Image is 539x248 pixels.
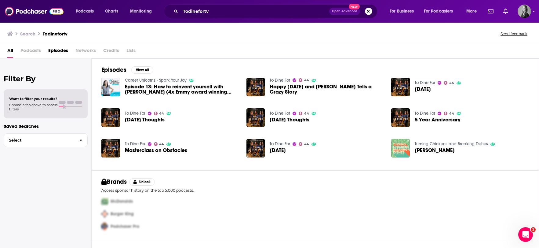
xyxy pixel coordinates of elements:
a: Masterclass on Obstacles [125,148,187,153]
iframe: Intercom live chat [518,227,533,242]
a: Charts [101,6,122,16]
span: Want to filter your results? [9,97,57,101]
a: 44 [299,112,309,115]
a: 44 [154,142,164,146]
span: New [349,4,360,9]
span: Lists [126,46,136,58]
span: 44 [304,79,309,82]
a: Happy Thanksgiving and Kate Tells a Crazy Story [270,84,384,94]
img: Episode 13: How to reinvent yourself with Kate Sullivan (4x Emmy award winning journalist and hos... [101,78,120,96]
span: 44 [449,112,454,115]
img: Podchaser - Follow, Share and Rate Podcasts [5,6,64,17]
a: 44 [444,112,454,115]
a: Show notifications dropdown [501,6,510,17]
a: All [7,46,13,58]
span: Choose a tab above to access filters. [9,103,57,111]
a: To Dine For [125,141,145,146]
span: 1 [531,227,536,232]
span: Podcasts [20,46,41,58]
span: [DATE] [415,87,431,92]
span: [DATE] [270,148,286,153]
img: Thanksgiving Thoughts [101,108,120,127]
img: Thanksgiving 2024 [391,78,410,96]
img: Happy Thanksgiving and Kate Tells a Crazy Story [246,78,265,96]
h2: Brands [101,178,127,186]
h3: Todinefortv [43,31,67,37]
span: Networks [75,46,96,58]
a: To Dine For [270,141,290,146]
a: 44 [299,142,309,146]
span: McDonalds [111,199,133,204]
span: Monitoring [130,7,152,16]
a: EpisodesView All [101,66,153,74]
div: Search podcasts, credits, & more... [169,4,383,18]
a: Career Unicorns - Spark Your Joy [125,78,187,83]
button: Unlock [129,178,155,186]
a: Thanksgiving Thoughts [246,108,265,127]
span: [DATE] Thoughts [270,117,309,122]
a: To Dine For [415,80,435,85]
button: open menu [126,6,160,16]
a: Thanksgiving Thoughts [270,117,309,122]
span: [PERSON_NAME] [415,148,455,153]
button: Send feedback [499,31,529,36]
img: Third Pro Logo [99,220,111,233]
button: Show profile menu [518,5,531,18]
a: Episode 13: How to reinvent yourself with Kate Sullivan (4x Emmy award winning journalist and hos... [125,84,239,94]
a: Kate Sullivan [415,148,455,153]
button: open menu [71,6,102,16]
button: open menu [420,6,462,16]
span: Charts [105,7,118,16]
a: Thanksgiving 2024 [415,87,431,92]
a: 5 Year Anniversary [415,117,461,122]
a: Episodes [48,46,68,58]
button: open menu [385,6,421,16]
span: 44 [304,143,309,146]
a: Turning Chickens and Breaking Dishes [415,141,488,146]
button: Select [4,133,88,147]
a: To Dine For [125,111,145,116]
span: Open Advanced [332,10,357,13]
button: open menu [462,6,484,16]
span: [DATE] Thoughts [125,117,165,122]
a: 44 [299,78,309,82]
img: Kate Sullivan [391,139,410,157]
img: 5 Year Anniversary [391,108,410,127]
h2: Episodes [101,66,126,74]
input: Search podcasts, credits, & more... [180,6,329,16]
a: Thanksgiving Thoughts [125,117,165,122]
span: Podcasts [76,7,94,16]
a: Thanksgiving 2022 [270,148,286,153]
span: Burger King [111,211,134,217]
span: Episode 13: How to reinvent yourself with [PERSON_NAME] (4x Emmy award winning journalist and hos... [125,84,239,94]
h2: Filter By [4,74,88,83]
span: Select [4,138,75,142]
img: Thanksgiving 2022 [246,139,265,157]
span: More [466,7,477,16]
span: Logged in as katieTBG [518,5,531,18]
span: Credits [103,46,119,58]
img: Masterclass on Obstacles [101,139,120,157]
h3: Search [20,31,35,37]
span: 44 [159,112,164,115]
span: For Podcasters [424,7,453,16]
p: Saved Searches [4,123,88,129]
a: 44 [154,112,164,115]
a: To Dine For [270,78,290,83]
p: Access sponsor history on the top 5,000 podcasts. [101,188,529,193]
span: Happy [DATE] and [PERSON_NAME] Tells a Crazy Story [270,84,384,94]
img: User Profile [518,5,531,18]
